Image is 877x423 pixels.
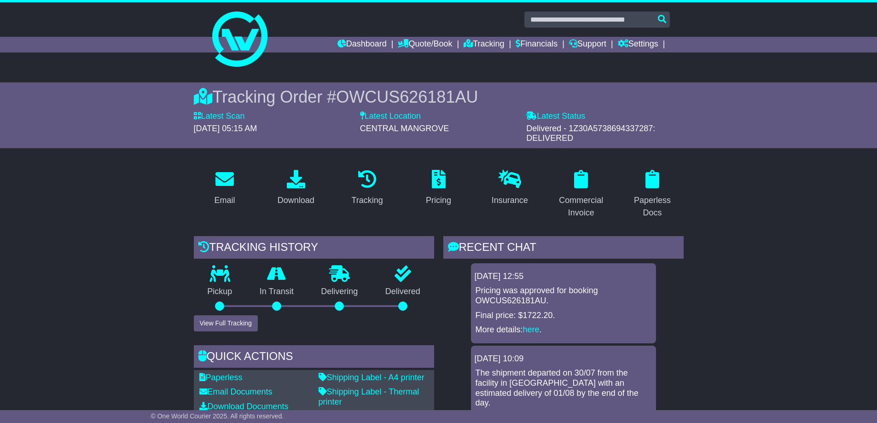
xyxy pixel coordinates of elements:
div: Pricing [426,194,451,207]
div: Insurance [492,194,528,207]
a: Insurance [486,167,534,210]
a: Paperless Docs [621,167,684,222]
p: Delivered [372,287,434,297]
div: [DATE] 10:09 [475,354,652,364]
div: RECENT CHAT [443,236,684,261]
label: Latest Scan [194,111,245,122]
div: Paperless Docs [627,194,678,219]
p: Delivering [308,287,372,297]
button: View Full Tracking [194,315,258,331]
a: Shipping Label - Thermal printer [319,387,419,406]
span: CENTRAL MANGROVE [360,124,449,133]
a: Settings [618,37,658,52]
p: Pricing was approved for booking OWCUS626181AU. [476,286,651,306]
div: Tracking [351,194,383,207]
p: In Transit [246,287,308,297]
span: Delivered - 1Z30A5738694337287: DELIVERED [526,124,655,143]
a: Quote/Book [398,37,452,52]
a: Support [569,37,606,52]
label: Latest Location [360,111,421,122]
a: here [523,325,540,334]
a: Dashboard [337,37,387,52]
label: Latest Status [526,111,585,122]
a: Email Documents [199,387,273,396]
a: Tracking [464,37,504,52]
div: Tracking Order # [194,87,684,107]
div: Quick Actions [194,345,434,370]
a: Commercial Invoice [550,167,612,222]
a: Tracking [345,167,389,210]
p: Pickup [194,287,246,297]
a: Shipping Label - A4 printer [319,373,424,382]
a: Download [272,167,320,210]
div: Commercial Invoice [556,194,606,219]
div: Tracking history [194,236,434,261]
a: Financials [516,37,558,52]
span: © One World Courier 2025. All rights reserved. [151,412,284,420]
span: [DATE] 05:15 AM [194,124,257,133]
p: Final price: $1722.20. [476,311,651,321]
p: The shipment departed on 30/07 from the facility in [GEOGRAPHIC_DATA] with an estimated delivery ... [476,368,651,408]
div: Download [278,194,314,207]
div: Email [214,194,235,207]
a: Download Documents [199,402,289,411]
p: More details: . [476,325,651,335]
span: OWCUS626181AU [336,87,478,106]
a: Paperless [199,373,243,382]
a: Email [208,167,241,210]
div: [DATE] 12:55 [475,272,652,282]
a: Pricing [420,167,457,210]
